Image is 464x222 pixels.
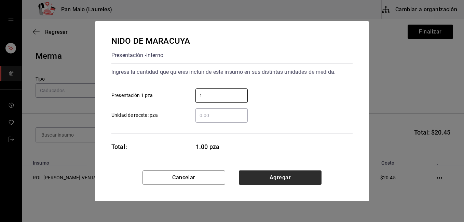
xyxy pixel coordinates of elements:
[111,112,158,119] span: Unidad de receta: pza
[111,92,153,99] span: Presentación 1 pza
[195,92,248,100] input: Presentación 1 pza
[142,170,225,185] button: Cancelar
[111,142,127,151] div: Total:
[111,50,190,61] div: Presentación - Interno
[111,67,353,78] div: Ingresa la cantidad que quieres incluir de este insumo en sus distintas unidades de medida.
[111,35,190,47] div: NIDO DE MARACUYA
[195,111,248,120] input: Unidad de receta: pza
[239,170,322,185] button: Agregar
[196,142,248,151] span: 1.00 pza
